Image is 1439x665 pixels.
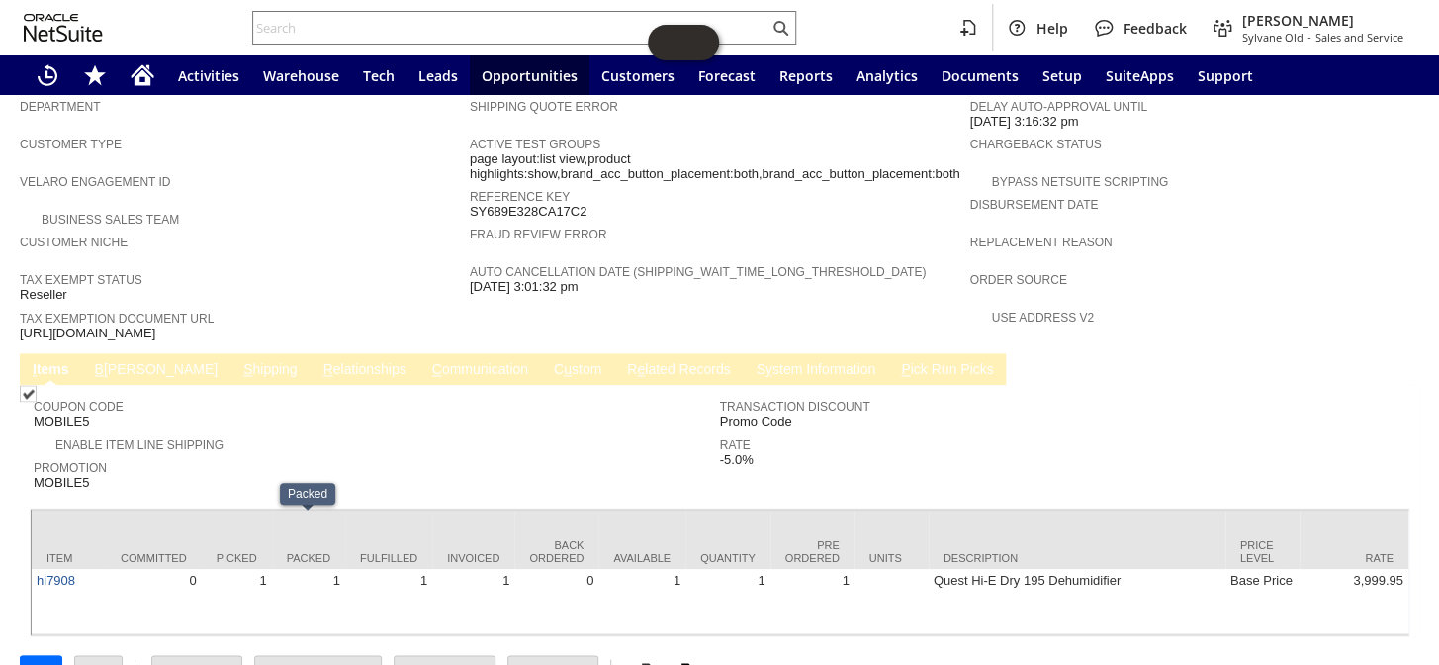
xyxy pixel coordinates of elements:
[20,385,37,402] img: Checked
[20,175,170,189] a: Velaro Engagement ID
[601,66,675,85] span: Customers
[992,311,1094,325] a: Use Address V2
[427,361,533,380] a: Communication
[514,569,598,634] td: 0
[529,539,584,563] div: Back Ordered
[686,55,767,95] a: Forecast
[720,414,792,429] span: Promo Code
[36,63,59,87] svg: Recent Records
[432,361,442,377] span: C
[46,551,91,563] div: Item
[944,551,1211,563] div: Description
[83,63,107,87] svg: Shortcuts
[418,66,458,85] span: Leads
[613,551,671,563] div: Available
[253,16,768,40] input: Search
[1242,11,1403,30] span: [PERSON_NAME]
[779,66,833,85] span: Reports
[1186,55,1265,95] a: Support
[970,236,1113,249] a: Replacement reason
[700,551,756,563] div: Quantity
[1242,30,1304,45] span: Sylvane Old
[970,138,1102,151] a: Chargeback Status
[288,487,327,501] div: Packed
[20,312,214,326] a: Tax Exemption Document URL
[970,273,1067,287] a: Order Source
[24,55,71,95] a: Recent Records
[251,55,351,95] a: Warehouse
[751,361,880,380] a: System Information
[20,287,67,303] span: Reseller
[770,569,854,634] td: 1
[34,400,124,414] a: Coupon Code
[106,569,202,634] td: 0
[470,190,570,204] a: Reference Key
[447,551,499,563] div: Invoiced
[323,361,333,377] span: R
[720,438,751,452] a: Rate
[1307,30,1311,45] span: -
[71,55,119,95] div: Shortcuts
[243,361,252,377] span: S
[131,63,154,87] svg: Home
[970,198,1099,212] a: Disbursement Date
[564,361,572,377] span: u
[20,100,101,114] a: Department
[869,551,914,563] div: Units
[217,551,257,563] div: Picked
[1314,551,1394,563] div: Rate
[345,569,432,634] td: 1
[470,265,926,279] a: Auto Cancellation Date (shipping_wait_time_long_threshold_date)
[1384,357,1407,381] a: Unrolled view on
[238,361,303,380] a: Shipping
[34,461,107,475] a: Promotion
[765,361,772,377] span: y
[896,361,998,380] a: Pick Run Picks
[272,569,345,634] td: 1
[318,361,411,380] a: Relationships
[20,326,155,341] span: [URL][DOMAIN_NAME]
[95,361,104,377] span: B
[42,213,179,227] a: Business Sales Team
[1031,55,1094,95] a: Setup
[856,66,918,85] span: Analytics
[685,569,770,634] td: 1
[1315,30,1403,45] span: Sales and Service
[363,66,395,85] span: Tech
[929,569,1225,634] td: Quest Hi-E Dry 195 Dehumidifier
[166,55,251,95] a: Activities
[121,551,187,563] div: Committed
[1036,19,1068,38] span: Help
[1042,66,1082,85] span: Setup
[470,151,960,182] span: page layout:list view,product highlights:show,brand_acc_button_placement:both,brand_acc_button_pl...
[1225,569,1300,634] td: Base Price
[930,55,1031,95] a: Documents
[470,55,589,95] a: Opportunities
[970,114,1079,130] span: [DATE] 3:16:32 pm
[549,361,606,380] a: Custom
[598,569,685,634] td: 1
[637,361,645,377] span: e
[20,273,142,287] a: Tax Exempt Status
[263,66,339,85] span: Warehouse
[202,569,272,634] td: 1
[90,361,223,380] a: B[PERSON_NAME]
[37,572,75,587] a: hi7908
[34,414,89,429] span: MOBILE5
[360,551,417,563] div: Fulfilled
[119,55,166,95] a: Home
[1106,66,1174,85] span: SuiteApps
[28,361,74,380] a: Items
[178,66,239,85] span: Activities
[942,66,1019,85] span: Documents
[470,138,600,151] a: Active Test Groups
[720,452,754,468] span: -5.0%
[648,25,719,60] iframe: Click here to launch Oracle Guided Learning Help Panel
[482,66,578,85] span: Opportunities
[20,236,128,249] a: Customer Niche
[24,14,103,42] svg: logo
[720,400,870,414] a: Transaction Discount
[698,66,756,85] span: Forecast
[470,100,618,114] a: Shipping Quote Error
[351,55,406,95] a: Tech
